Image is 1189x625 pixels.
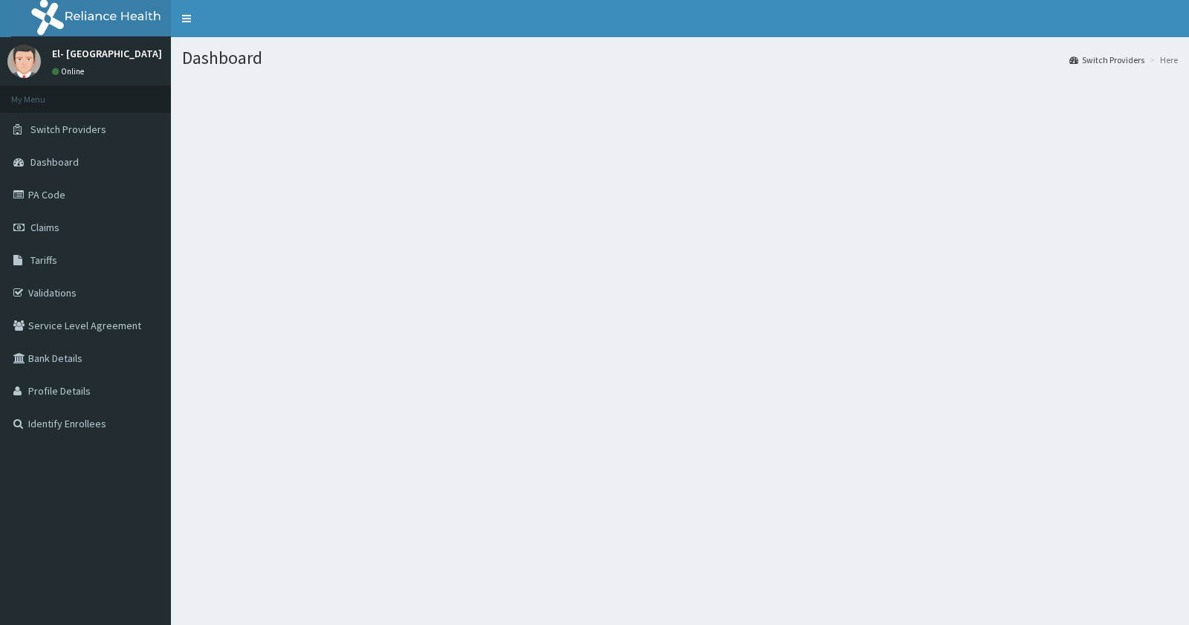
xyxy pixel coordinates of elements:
[7,45,41,78] img: User Image
[52,66,88,77] a: Online
[1146,54,1178,66] li: Here
[30,253,57,267] span: Tariffs
[30,123,106,136] span: Switch Providers
[30,155,79,169] span: Dashboard
[182,48,1178,68] h1: Dashboard
[1069,54,1144,66] a: Switch Providers
[52,48,162,59] p: El- [GEOGRAPHIC_DATA]
[30,221,59,234] span: Claims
